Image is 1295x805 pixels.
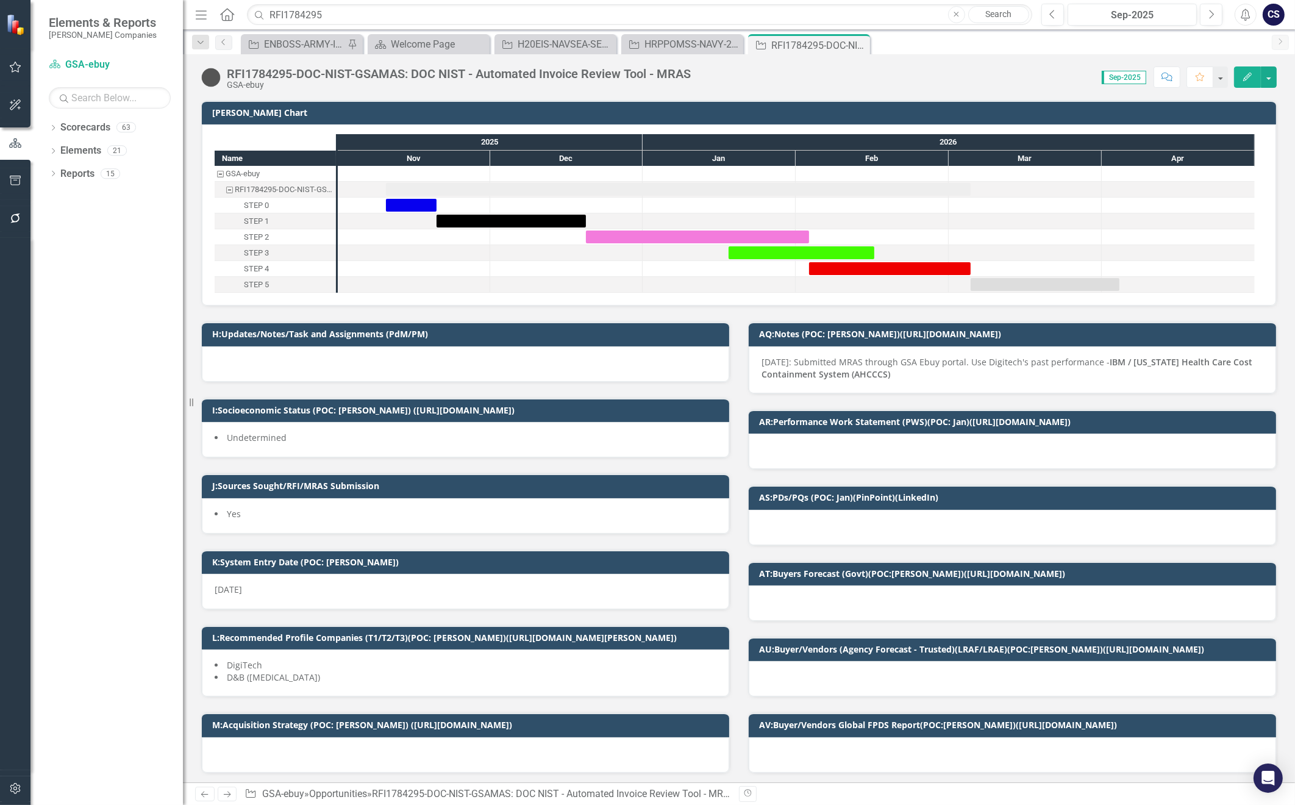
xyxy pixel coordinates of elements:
[215,261,336,277] div: Task: Start date: 2026-02-03 End date: 2026-03-05
[201,68,221,87] img: Tracked
[809,262,971,275] div: Task: Start date: 2026-02-03 End date: 2026-03-05
[372,788,735,800] div: RFI1784295-DOC-NIST-GSAMAS: DOC NIST - Automated Invoice Review Tool - MRAS
[264,37,344,52] div: ENBOSS-ARMY-ITES3 SB-221122 (Army National Guard ENBOSS Support Service Sustainment, Enhancement,...
[215,198,336,213] div: Task: Start date: 2025-11-10 End date: 2025-11-20
[1068,4,1197,26] button: Sep-2025
[1102,71,1146,84] span: Sep-2025
[771,38,867,53] div: RFI1784295-DOC-NIST-GSAMAS: DOC NIST - Automated Invoice Review Tool - MRAS
[244,245,269,261] div: STEP 3
[1263,4,1285,26] button: CS
[759,329,1270,338] h3: AQ:Notes (POC: [PERSON_NAME])([URL][DOMAIN_NAME])
[215,198,336,213] div: STEP 0
[762,356,1252,380] strong: IBM / [US_STATE] Health Care Cost Containment System (AHCCCS)
[215,277,336,293] div: STEP 5
[212,406,723,415] h3: I:Socioeconomic Status (POC: [PERSON_NAME]) ([URL][DOMAIN_NAME])
[244,37,344,52] a: ENBOSS-ARMY-ITES3 SB-221122 (Army National Guard ENBOSS Support Service Sustainment, Enhancement,...
[60,144,101,158] a: Elements
[759,720,1270,729] h3: AV:Buyer/Vendors Global FPDS Report(POC:[PERSON_NAME])([URL][DOMAIN_NAME])
[116,123,136,133] div: 63
[338,151,490,166] div: Nov
[215,261,336,277] div: STEP 4
[215,277,336,293] div: Task: Start date: 2026-03-05 End date: 2026-04-04
[226,166,260,182] div: GSA-ebuy
[235,182,332,198] div: RFI1784295-DOC-NIST-GSAMAS: DOC NIST - Automated Invoice Review Tool - MRAS
[1254,764,1283,793] div: Open Intercom Messenger
[490,151,643,166] div: Dec
[49,15,157,30] span: Elements & Reports
[212,108,1270,117] h3: [PERSON_NAME] Chart
[227,67,691,80] div: RFI1784295-DOC-NIST-GSAMAS: DOC NIST - Automated Invoice Review Tool - MRAS
[227,671,320,683] span: D&B ([MEDICAL_DATA])
[215,213,336,229] div: STEP 1
[49,30,157,40] small: [PERSON_NAME] Companies
[759,493,1270,502] h3: AS:PDs/PQs (POC: Jan)(PinPoint)(LinkedIn)
[498,37,613,52] a: H20EIS-NAVSEA-SEAPORT-254705 (H20 ENGINEERING AND INFRASTRUCTURE SUPPORT (SEAPORT NXG))
[244,213,269,229] div: STEP 1
[227,80,691,90] div: GSA-ebuy
[244,229,269,245] div: STEP 2
[212,720,723,729] h3: M:Acquisition Strategy (POC: [PERSON_NAME]) ([URL][DOMAIN_NAME])
[60,121,110,135] a: Scorecards
[215,151,336,166] div: Name
[949,151,1102,166] div: Mar
[6,13,27,35] img: ClearPoint Strategy
[212,633,723,642] h3: L:Recommended Profile Companies (T1/T2/T3)(POC: [PERSON_NAME])([URL][DOMAIN_NAME][PERSON_NAME])
[386,199,437,212] div: Task: Start date: 2025-11-10 End date: 2025-11-20
[338,134,643,150] div: 2025
[971,278,1119,291] div: Task: Start date: 2026-03-05 End date: 2026-04-04
[244,198,269,213] div: STEP 0
[212,329,723,338] h3: H:Updates/Notes/Task and Assignments (PdM/PM)
[244,261,269,277] div: STEP 4
[227,432,287,443] span: Undetermined
[247,4,1032,26] input: Search ClearPoint...
[215,245,336,261] div: STEP 3
[624,37,740,52] a: HRPPOMSS-NAVY-229230 (Human Research Protection Program Operation And Maintenance Support Service...
[644,37,740,52] div: HRPPOMSS-NAVY-229230 (Human Research Protection Program Operation And Maintenance Support Service...
[244,787,730,801] div: » »
[759,417,1270,426] h3: AR:Performance Work Statement (PWS)(POC: Jan)([URL][DOMAIN_NAME])
[643,151,796,166] div: Jan
[101,168,120,179] div: 15
[227,659,262,671] span: DigiTech
[391,37,487,52] div: Welcome Page
[1072,8,1193,23] div: Sep-2025
[371,37,487,52] a: Welcome Page
[762,356,1263,381] p: [DATE]: Submitted MRAS through GSA Ebuy portal. Use Digitech's past performance -
[49,87,171,109] input: Search Below...
[796,151,949,166] div: Feb
[215,229,336,245] div: STEP 2
[215,166,336,182] div: GSA-ebuy
[586,231,809,243] div: Task: Start date: 2025-12-20 End date: 2026-02-03
[107,146,127,156] div: 21
[49,58,171,72] a: GSA-ebuy
[227,508,241,520] span: Yes
[437,215,586,227] div: Task: Start date: 2025-11-20 End date: 2025-12-20
[968,6,1029,23] a: Search
[643,134,1255,150] div: 2026
[518,37,613,52] div: H20EIS-NAVSEA-SEAPORT-254705 (H20 ENGINEERING AND INFRASTRUCTURE SUPPORT (SEAPORT NXG))
[212,481,723,490] h3: J:Sources Sought/RFI/MRAS Submission
[215,584,242,595] span: [DATE]
[759,569,1270,578] h3: AT:Buyers Forecast (Govt)(POC:[PERSON_NAME])([URL][DOMAIN_NAME])
[386,183,971,196] div: Task: Start date: 2025-11-10 End date: 2026-03-05
[212,557,723,567] h3: K:System Entry Date (POC: [PERSON_NAME])
[244,277,269,293] div: STEP 5
[215,166,336,182] div: Task: GSA-ebuy Start date: 2025-11-06 End date: 2025-11-07
[215,245,336,261] div: Task: Start date: 2026-01-18 End date: 2026-02-15
[215,182,336,198] div: Task: Start date: 2025-11-10 End date: 2026-03-05
[60,167,95,181] a: Reports
[1102,151,1255,166] div: Apr
[262,788,304,800] a: GSA-ebuy
[729,246,874,259] div: Task: Start date: 2026-01-18 End date: 2026-02-15
[215,182,336,198] div: RFI1784295-DOC-NIST-GSAMAS: DOC NIST - Automated Invoice Review Tool - MRAS
[759,645,1270,654] h3: AU:Buyer/Vendors (Agency Forecast - Trusted)(LRAF/LRAE)(POC:[PERSON_NAME])([URL][DOMAIN_NAME])
[309,788,367,800] a: Opportunities
[215,229,336,245] div: Task: Start date: 2025-12-20 End date: 2026-02-03
[215,213,336,229] div: Task: Start date: 2025-11-20 End date: 2025-12-20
